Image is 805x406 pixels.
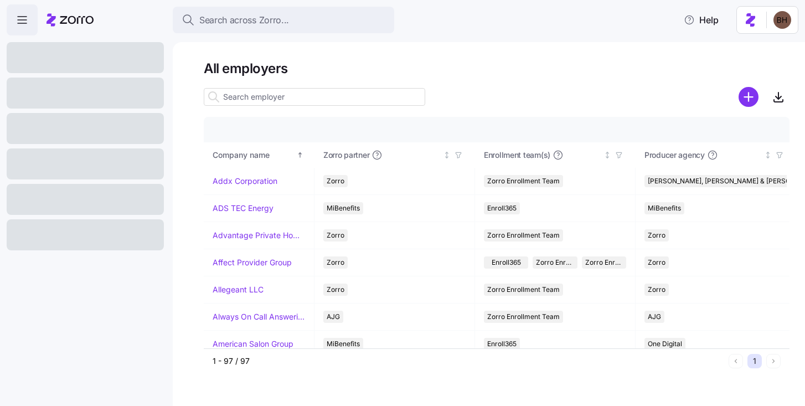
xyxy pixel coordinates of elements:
a: Always On Call Answering Service [213,311,305,322]
h1: All employers [204,60,789,77]
a: Addx Corporation [213,176,277,187]
span: Zorro [327,229,344,241]
th: Zorro partnerNot sorted [314,142,475,168]
div: Not sorted [764,151,772,159]
span: MiBenefits [327,338,360,350]
th: Company nameSorted ascending [204,142,314,168]
th: Producer agencyNot sorted [636,142,796,168]
div: Not sorted [603,151,611,159]
span: Zorro Enrollment Experts [585,256,623,269]
button: Next page [766,354,781,368]
span: MiBenefits [327,202,360,214]
th: Enrollment team(s)Not sorted [475,142,636,168]
span: Zorro [648,284,665,296]
button: Help [675,9,727,31]
span: Help [684,13,719,27]
span: Enrollment team(s) [484,150,550,161]
div: Not sorted [443,151,451,159]
a: ADS TEC Energy [213,203,274,214]
span: One Digital [648,338,682,350]
span: Zorro [327,284,344,296]
span: Zorro [327,175,344,187]
a: Advantage Private Home Care [213,230,305,241]
span: Zorro [327,256,344,269]
a: Allegeant LLC [213,284,264,295]
a: American Salon Group [213,338,293,350]
div: Company name [213,149,295,161]
span: Zorro Enrollment Team [487,284,560,296]
input: Search employer [204,88,425,106]
a: Affect Provider Group [213,257,292,268]
span: MiBenefits [648,202,681,214]
button: 1 [747,354,762,368]
span: Zorro Enrollment Team [536,256,574,269]
span: Enroll365 [487,202,517,214]
span: Zorro Enrollment Team [487,229,560,241]
span: Zorro [648,256,665,269]
span: Zorro Enrollment Team [487,311,560,323]
span: Enroll365 [487,338,517,350]
img: c3c218ad70e66eeb89914ccc98a2927c [773,11,791,29]
span: AJG [327,311,340,323]
span: Enroll365 [492,256,521,269]
span: AJG [648,311,661,323]
div: Sorted ascending [296,151,304,159]
span: Zorro [648,229,665,241]
span: Zorro partner [323,150,369,161]
span: Zorro Enrollment Team [487,175,560,187]
button: Previous page [729,354,743,368]
button: Search across Zorro... [173,7,394,33]
svg: add icon [739,87,758,107]
span: Search across Zorro... [199,13,289,27]
span: Producer agency [644,150,705,161]
div: 1 - 97 / 97 [213,356,724,367]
